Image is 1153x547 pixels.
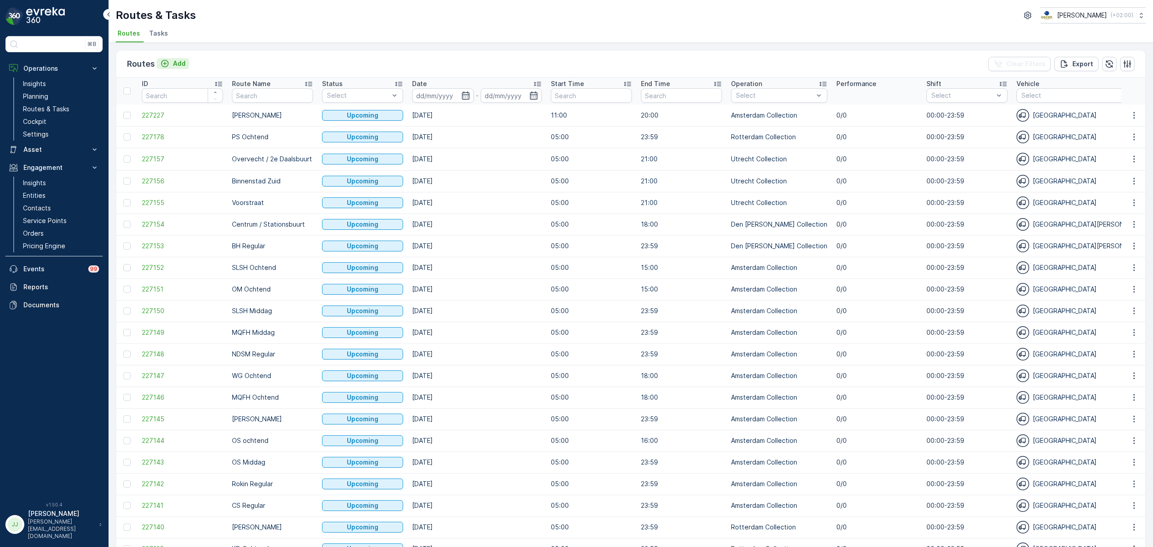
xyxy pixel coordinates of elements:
[1017,175,1147,187] div: [GEOGRAPHIC_DATA]
[232,242,313,251] p: BH Regular
[836,328,917,337] p: 0/0
[926,328,1008,337] p: 00:00-23:59
[836,350,917,359] p: 0/0
[1111,12,1133,19] p: ( +02:00 )
[408,257,546,278] td: [DATE]
[408,495,546,516] td: [DATE]
[232,177,313,186] p: Binnenstad Zuid
[1017,369,1029,382] img: svg%3e
[322,197,403,208] button: Upcoming
[1017,348,1147,360] div: [GEOGRAPHIC_DATA]
[142,220,223,229] a: 227154
[28,518,95,540] p: [PERSON_NAME][EMAIL_ADDRESS][DOMAIN_NAME]
[641,177,722,186] p: 21:00
[1017,434,1029,447] img: svg%3e
[731,132,827,141] p: Rotterdam Collection
[232,79,271,88] p: Route Name
[408,214,546,235] td: [DATE]
[1017,240,1147,252] div: [GEOGRAPHIC_DATA][PERSON_NAME]
[1017,456,1029,469] img: svg%3e
[322,241,403,251] button: Upcoming
[142,198,223,207] span: 227155
[28,509,95,518] p: [PERSON_NAME]
[142,350,223,359] a: 227148
[87,41,96,48] p: ⌘B
[123,286,131,293] div: Toggle Row Selected
[123,264,131,271] div: Toggle Row Selected
[157,58,189,69] button: Add
[1017,413,1029,425] img: svg%3e
[1017,305,1029,317] img: svg%3e
[347,458,378,467] p: Upcoming
[836,132,917,141] p: 0/0
[142,88,223,103] input: Search
[1021,91,1133,100] p: Select
[23,301,99,310] p: Documents
[641,242,722,251] p: 23:59
[142,263,223,272] a: 227152
[731,177,827,186] p: Utrecht Collection
[232,88,313,103] input: Search
[1017,153,1029,165] img: svg%3e
[142,132,223,141] a: 227178
[408,126,546,148] td: [DATE]
[232,132,313,141] p: PS Ochtend
[149,29,168,38] span: Tasks
[142,393,223,402] a: 227146
[19,77,103,90] a: Insights
[5,278,103,296] a: Reports
[731,111,827,120] p: Amsterdam Collection
[1017,240,1029,252] img: svg%3e
[408,278,546,300] td: [DATE]
[412,88,474,103] input: dd/mm/yyyy
[641,350,722,359] p: 23:59
[19,227,103,240] a: Orders
[836,371,917,380] p: 0/0
[408,192,546,214] td: [DATE]
[232,328,313,337] p: MQFH Middag
[142,436,223,445] a: 227144
[123,437,131,444] div: Toggle Row Selected
[1006,59,1045,68] p: Clear Filters
[142,501,223,510] span: 227141
[322,349,403,360] button: Upcoming
[347,220,378,229] p: Upcoming
[322,327,403,338] button: Upcoming
[1017,478,1029,490] img: svg%3e
[1017,109,1147,122] div: [GEOGRAPHIC_DATA]
[19,202,103,214] a: Contacts
[408,105,546,126] td: [DATE]
[19,90,103,103] a: Planning
[142,79,148,88] p: ID
[23,216,67,225] p: Service Points
[926,263,1008,272] p: 00:00-23:59
[641,111,722,120] p: 20:00
[5,59,103,77] button: Operations
[641,155,722,164] p: 21:00
[232,306,313,315] p: SLSH Middag
[232,350,313,359] p: NDSM Regular
[123,178,131,185] div: Toggle Row Selected
[347,436,378,445] p: Upcoming
[232,198,313,207] p: Voorstraat
[1017,196,1147,209] div: [GEOGRAPHIC_DATA]
[926,132,1008,141] p: 00:00-23:59
[142,415,223,424] a: 227145
[23,130,49,139] p: Settings
[926,79,941,88] p: Shift
[836,111,917,120] p: 0/0
[551,350,632,359] p: 05:00
[1017,283,1147,296] div: [GEOGRAPHIC_DATA]
[127,58,155,70] p: Routes
[1040,10,1053,20] img: basis-logo_rgb2x.png
[641,285,722,294] p: 15:00
[142,328,223,337] span: 227149
[232,155,313,164] p: Overvecht / 2e Daalsbuurt
[408,322,546,343] td: [DATE]
[23,105,69,114] p: Routes & Tasks
[551,177,632,186] p: 05:00
[322,262,403,273] button: Upcoming
[322,110,403,121] button: Upcoming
